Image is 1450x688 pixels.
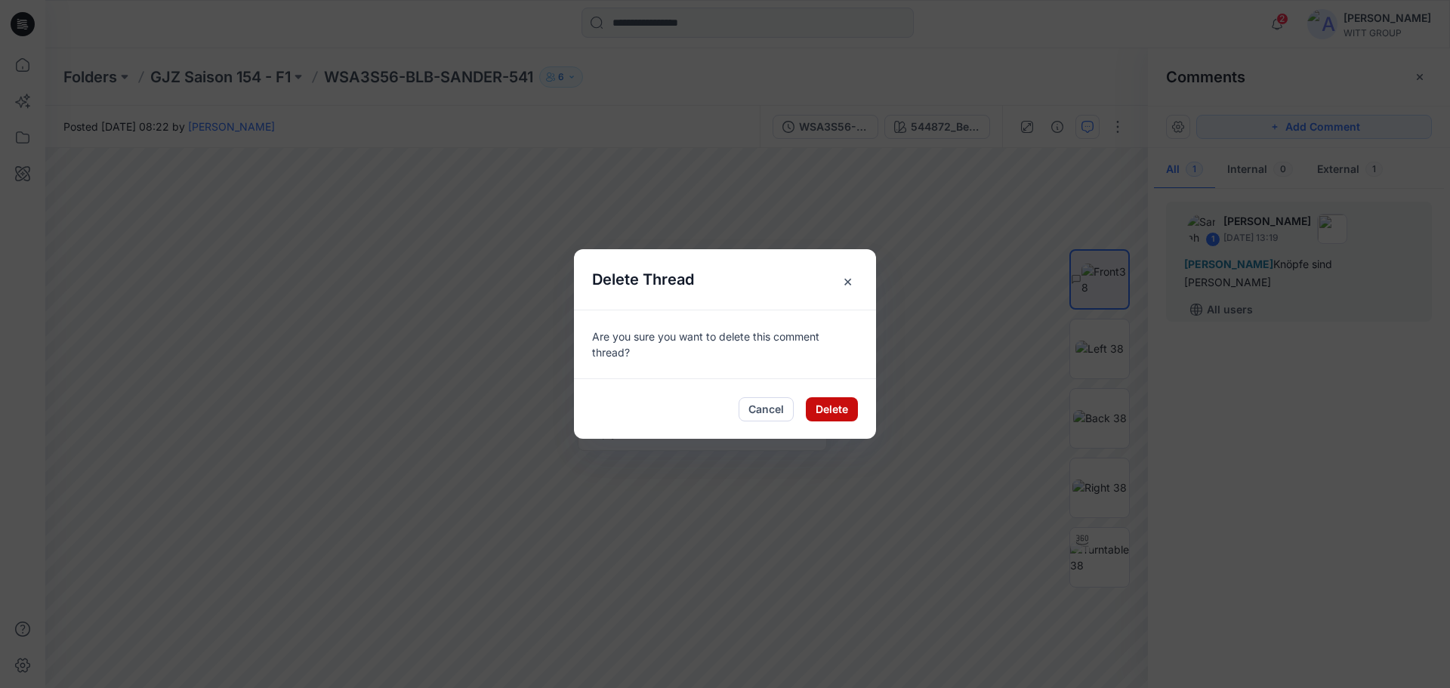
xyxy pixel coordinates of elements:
[806,397,858,421] button: Delete
[574,249,712,310] h5: Delete Thread
[816,249,876,310] button: Close
[834,267,861,295] span: ×
[739,397,794,421] button: Cancel
[574,310,876,378] div: Are you sure you want to delete this comment thread?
